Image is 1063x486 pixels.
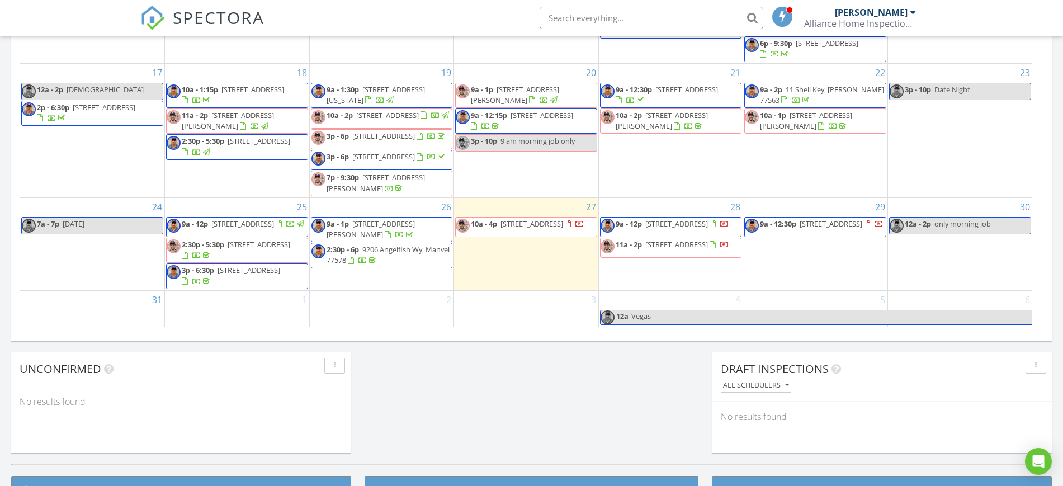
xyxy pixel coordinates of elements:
td: Go to September 1, 2025 [165,290,310,327]
img: screenshot_20250430_103625.png [601,219,615,233]
span: 12a - 2p [905,219,931,229]
td: Go to August 28, 2025 [598,197,743,290]
img: screenshot_20250430_103625.png [167,265,181,279]
span: [STREET_ADDRESS][PERSON_NAME] [327,219,415,239]
img: screenshot_20250430_103625.png [456,110,470,124]
span: [STREET_ADDRESS][PERSON_NAME] [327,172,425,193]
img: screenshot_20250430_103625.png [167,136,181,150]
span: 11a - 2p [182,110,208,120]
a: SPECTORA [140,15,264,39]
a: Go to August 18, 2025 [295,64,309,82]
div: No results found [712,402,1052,432]
img: image0.jpeg [456,84,470,98]
a: 2:30p - 5:30p [STREET_ADDRESS] [182,136,290,157]
a: 7p - 9:30p [STREET_ADDRESS][PERSON_NAME] [311,171,453,196]
span: 3p - 6p [327,152,349,162]
a: 10a - 4p [STREET_ADDRESS] [455,217,597,237]
a: Go to August 24, 2025 [150,198,164,216]
span: 9a - 2p [760,84,782,95]
a: Go to August 31, 2025 [150,291,164,309]
a: 3p - 6p [STREET_ADDRESS] [327,152,447,162]
span: 9a - 1p [471,84,493,95]
img: The Best Home Inspection Software - Spectora [140,6,165,30]
td: Go to August 26, 2025 [309,197,454,290]
td: Go to September 5, 2025 [743,290,888,327]
a: 11a - 2p [STREET_ADDRESS] [616,239,729,249]
span: [STREET_ADDRESS][PERSON_NAME] [182,110,274,131]
span: 12a [616,310,629,324]
a: 2p - 6:30p [STREET_ADDRESS] [21,101,163,126]
a: Go to August 25, 2025 [295,198,309,216]
a: 3p - 6:30p [STREET_ADDRESS] [166,263,308,289]
span: 6p - 9:30p [760,38,792,48]
span: 9a - 12:30p [760,219,796,229]
td: Go to September 2, 2025 [309,290,454,327]
span: Date Night [934,84,970,95]
span: 9a - 1:30p [327,84,359,95]
span: SPECTORA [173,6,264,29]
span: [STREET_ADDRESS][PERSON_NAME] [616,110,708,131]
a: 9a - 1p [STREET_ADDRESS][PERSON_NAME] [455,83,597,108]
td: Go to August 29, 2025 [743,197,888,290]
td: Go to September 6, 2025 [887,290,1032,327]
span: 9a - 12p [182,219,208,229]
span: [STREET_ADDRESS] [655,84,718,95]
img: screenshot_20250430_103625.png [311,219,325,233]
span: [STREET_ADDRESS] [645,239,708,249]
a: 11a - 2p [STREET_ADDRESS][PERSON_NAME] [182,110,274,131]
td: Go to August 30, 2025 [887,197,1032,290]
span: 3p - 10p [905,84,931,95]
img: screenshot_20250430_103625.png [745,219,759,233]
div: No results found [11,386,351,417]
span: [STREET_ADDRESS][PERSON_NAME] [471,84,559,105]
a: 2:30p - 6p 9206 Angelfish Wy, Manvel 77578 [327,244,450,265]
a: Go to August 28, 2025 [728,198,743,216]
a: Go to August 29, 2025 [873,198,887,216]
span: 10a - 2p [616,110,642,120]
span: 3p - 6:30p [182,265,214,275]
span: [STREET_ADDRESS] [228,136,290,146]
a: Go to August 22, 2025 [873,64,887,82]
a: Go to September 4, 2025 [733,291,743,309]
a: Go to September 1, 2025 [300,291,309,309]
button: All schedulers [721,378,791,393]
a: 9a - 12p [STREET_ADDRESS] [600,217,742,237]
img: screenshot_20250430_103625.png [22,102,36,116]
img: screenshot_20250430_103625.png [167,219,181,233]
a: 9a - 1p [STREET_ADDRESS][PERSON_NAME] [327,219,415,239]
a: 9a - 12p [STREET_ADDRESS] [616,219,729,229]
td: Go to August 19, 2025 [309,63,454,197]
span: 2:30p - 5:30p [182,136,224,146]
a: 11a - 2p [STREET_ADDRESS][PERSON_NAME] [166,108,308,134]
a: 10a - 2p [STREET_ADDRESS][PERSON_NAME] [600,108,742,134]
img: screenshot_20250430_103625.png [745,38,759,52]
span: Vegas [631,311,651,321]
img: screenshot_20250430_103625.png [311,244,325,258]
a: 9a - 12:15p [STREET_ADDRESS] [455,108,597,134]
span: only morning job [934,219,991,229]
a: 3p - 6p [STREET_ADDRESS] [311,129,453,149]
td: Go to August 24, 2025 [20,197,165,290]
a: 10a - 1:15p [STREET_ADDRESS] [182,84,284,105]
a: 9a - 12:15p [STREET_ADDRESS] [471,110,573,131]
a: 10a - 4p [STREET_ADDRESS] [471,219,584,229]
img: image0.jpeg [167,110,181,124]
a: Go to September 2, 2025 [444,291,453,309]
a: 9a - 1p [STREET_ADDRESS][PERSON_NAME] [471,84,559,105]
a: 9a - 1:30p [STREET_ADDRESS][US_STATE] [311,83,453,108]
img: screenshot_20250430_103625.png [311,84,325,98]
span: 7a - 7p [37,219,59,229]
img: image0.jpeg [601,110,615,124]
a: 9a - 12:30p [STREET_ADDRESS] [760,219,884,229]
a: 10a - 1p [STREET_ADDRESS][PERSON_NAME] [744,108,886,134]
a: Go to September 3, 2025 [589,291,598,309]
span: [STREET_ADDRESS][US_STATE] [327,84,425,105]
span: 9 am morning job only [500,136,575,146]
span: 3p - 6p [327,131,349,141]
span: 11 Shell Key, [PERSON_NAME] 77563 [760,84,884,105]
td: Go to August 21, 2025 [598,63,743,197]
td: Go to August 18, 2025 [165,63,310,197]
span: 10a - 2p [327,110,353,120]
img: screenshot_20250430_103625.png [601,84,615,98]
a: Go to August 30, 2025 [1018,198,1032,216]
